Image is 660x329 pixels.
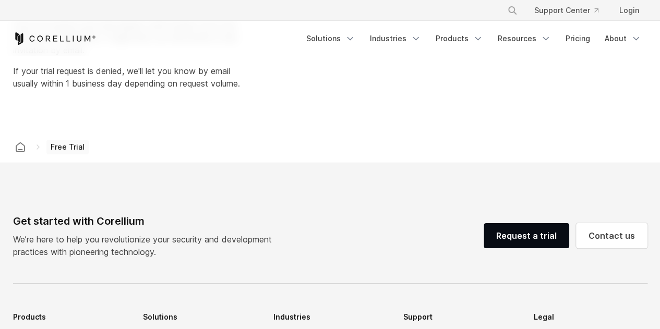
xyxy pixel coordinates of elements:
a: Login [611,1,647,20]
a: Request a trial [484,223,569,248]
a: Contact us [576,223,647,248]
a: Support Center [526,1,607,20]
button: Search [503,1,522,20]
a: Corellium home [11,140,30,154]
div: Navigation Menu [495,1,647,20]
a: About [598,29,647,48]
a: Pricing [559,29,596,48]
p: We’re here to help you revolutionize your security and development practices with pioneering tech... [13,233,280,258]
a: Resources [491,29,557,48]
a: Products [429,29,489,48]
a: Industries [364,29,427,48]
a: Solutions [300,29,362,48]
span: Free Trial [46,140,89,154]
div: Navigation Menu [300,29,647,48]
a: Corellium Home [13,32,96,45]
div: Get started with Corellium [13,213,280,229]
span: If your trial request is denied, we'll let you know by email usually within 1 business day depend... [13,66,240,89]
